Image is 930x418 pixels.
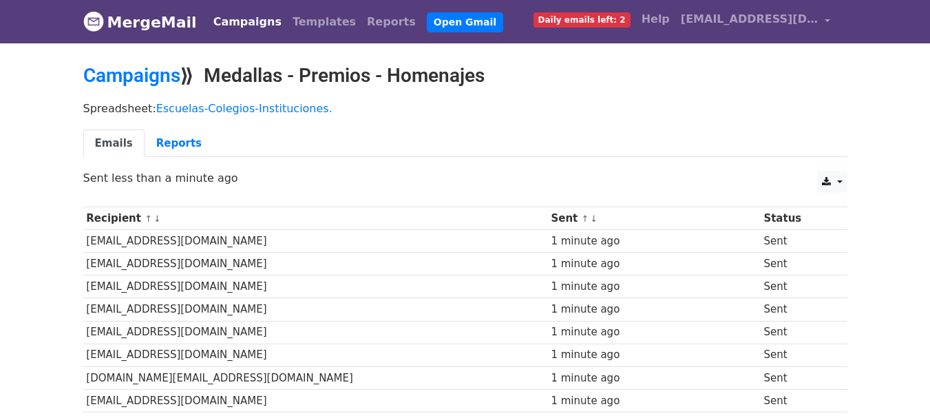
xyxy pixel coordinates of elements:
td: [EMAIL_ADDRESS][DOMAIN_NAME] [83,230,548,253]
td: [EMAIL_ADDRESS][DOMAIN_NAME] [83,344,548,366]
div: 1 minute ago [551,233,757,249]
td: Sent [761,321,836,344]
td: Sent [761,230,836,253]
div: 1 minute ago [551,302,757,317]
td: Sent [761,253,836,275]
div: 1 minute ago [551,393,757,409]
a: Daily emails left: 2 [528,6,636,33]
a: ↑ [145,213,152,224]
a: Templates [287,8,361,36]
a: Escuelas-Colegios-Instituciones. [156,102,332,115]
th: Sent [548,207,761,230]
div: 1 minute ago [551,279,757,295]
span: [EMAIL_ADDRESS][DOMAIN_NAME] [681,11,818,28]
td: [EMAIL_ADDRESS][DOMAIN_NAME] [83,275,548,298]
h2: ⟫ Medallas - Premios - Homenajes [83,64,847,87]
a: Reports [145,129,213,158]
span: Daily emails left: 2 [533,12,631,28]
a: Campaigns [208,8,287,36]
td: [DOMAIN_NAME][EMAIL_ADDRESS][DOMAIN_NAME] [83,366,548,389]
a: Campaigns [83,64,180,87]
td: [EMAIL_ADDRESS][DOMAIN_NAME] [83,298,548,321]
a: ↓ [590,213,598,224]
a: Help [636,6,675,33]
div: 1 minute ago [551,347,757,363]
div: 1 minute ago [551,256,757,272]
div: 1 minute ago [551,324,757,340]
td: Sent [761,275,836,298]
td: Sent [761,344,836,366]
th: Status [761,207,836,230]
p: Spreadsheet: [83,101,847,116]
a: MergeMail [83,8,197,36]
a: [EMAIL_ADDRESS][DOMAIN_NAME] [675,6,836,38]
a: Open Gmail [427,12,503,32]
a: Emails [83,129,145,158]
a: ↑ [582,213,589,224]
p: Sent less than a minute ago [83,171,847,185]
div: 1 minute ago [551,370,757,386]
img: MergeMail logo [83,11,104,32]
td: [EMAIL_ADDRESS][DOMAIN_NAME] [83,321,548,344]
a: Reports [361,8,421,36]
td: Sent [761,389,836,412]
th: Recipient [83,207,548,230]
td: [EMAIL_ADDRESS][DOMAIN_NAME] [83,389,548,412]
td: Sent [761,366,836,389]
td: [EMAIL_ADDRESS][DOMAIN_NAME] [83,253,548,275]
td: Sent [761,298,836,321]
a: ↓ [154,213,161,224]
